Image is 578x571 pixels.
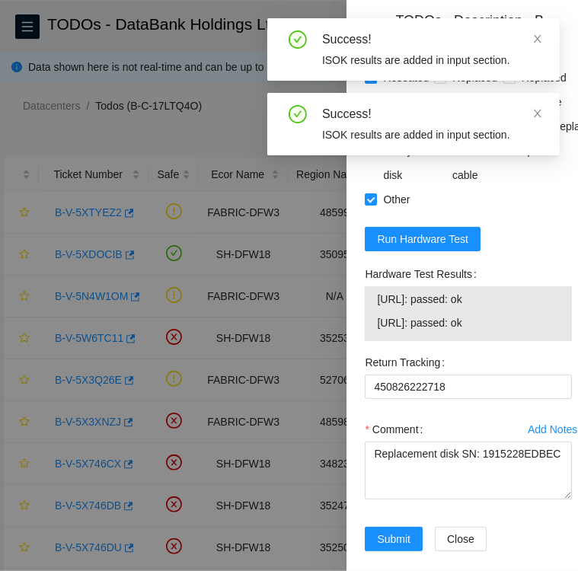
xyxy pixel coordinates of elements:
[365,262,482,286] label: Hardware Test Results
[528,424,577,435] div: Add Notes
[322,30,541,49] div: Success!
[322,126,541,143] div: ISOK results are added in input section.
[322,105,541,123] div: Success!
[377,187,416,212] span: Other
[532,108,543,119] span: close
[365,375,572,399] input: Return Tracking
[322,52,541,69] div: ISOK results are added in input section.
[365,442,572,499] textarea: Comment
[377,314,560,331] span: [URL]: passed: ok
[365,527,423,551] button: Submit
[377,531,410,547] span: Submit
[395,12,560,53] div: TODOs - Description - B-V-5XDOCIB
[365,227,481,251] button: Run Hardware Test
[377,231,468,247] span: Run Hardware Test
[377,291,560,308] span: [URL]: passed: ok
[365,350,451,375] label: Return Tracking
[447,531,474,547] span: Close
[532,33,543,44] span: close
[289,30,307,49] span: check-circle
[527,417,578,442] button: Add Notes
[289,105,307,123] span: check-circle
[365,417,429,442] label: Comment
[435,527,487,551] button: Close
